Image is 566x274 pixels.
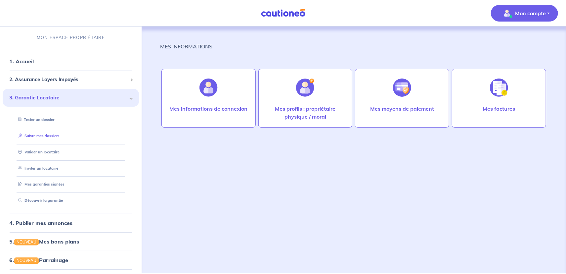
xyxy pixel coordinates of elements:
p: Mes moyens de paiement [370,105,434,113]
div: 2. Assurance Loyers Impayés [3,73,139,86]
p: Mon compte [515,9,546,17]
img: illu_invoice.svg [490,79,508,97]
a: Mes garanties signées [16,182,65,187]
div: 3. Garantie Locataire [3,89,139,107]
div: Valider un locataire [11,147,131,158]
div: Inviter un locataire [11,163,131,174]
a: 5.NOUVEAUMes bons plans [9,238,79,245]
a: Tester un dossier [16,117,55,122]
a: Découvrir la garantie [16,198,63,203]
div: 6.NOUVEAUParrainage [3,253,139,267]
a: 1. Accueil [9,58,34,65]
img: illu_credit_card_no_anim.svg [393,79,411,97]
p: Mes informations de connexion [169,105,247,113]
div: 4. Publier mes annonces [3,216,139,230]
button: illu_account_valid_menu.svgMon compte [491,5,558,22]
a: Inviter un locataire [16,166,58,171]
img: illu_account.svg [199,79,218,97]
a: Suivre mes dossiers [16,134,60,138]
a: Valider un locataire [16,150,60,154]
p: Mes factures [483,105,515,113]
img: Cautioneo [258,9,308,17]
div: Suivre mes dossiers [11,131,131,141]
span: 2. Assurance Loyers Impayés [9,76,127,83]
div: Tester un dossier [11,114,131,125]
img: illu_account_add.svg [296,79,314,97]
div: Découvrir la garantie [11,195,131,206]
p: Mes profils : propriétaire physique / moral [265,105,346,121]
span: 3. Garantie Locataire [9,94,127,102]
div: Mes garanties signées [11,179,131,190]
div: 1. Accueil [3,55,139,68]
div: 5.NOUVEAUMes bons plans [3,235,139,248]
p: MES INFORMATIONS [160,42,212,50]
p: MON ESPACE PROPRIÉTAIRE [37,34,105,41]
a: 4. Publier mes annonces [9,220,72,226]
img: illu_account_valid_menu.svg [502,8,512,19]
a: 6.NOUVEAUParrainage [9,257,68,263]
